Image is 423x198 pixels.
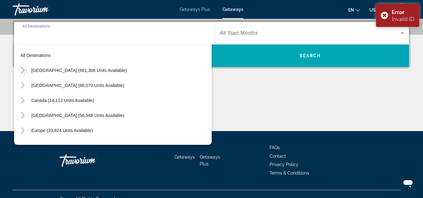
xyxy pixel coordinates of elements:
[22,24,50,28] span: All Destinations
[270,154,286,159] a: Contact
[17,65,28,76] button: Toggle United States (661,306 units available)
[348,5,360,14] button: Change language
[200,155,220,166] a: Getaways Plus
[13,1,75,18] a: Travorium
[28,95,212,106] button: Canada (14,113 units available)
[369,5,385,14] button: Change currency
[270,170,309,175] a: Terms & Conditions
[270,162,298,167] a: Privacy Policy
[398,173,418,193] iframe: Botón para iniciar la ventana de mensajería
[31,98,94,103] span: Canada (14,113 units available)
[17,95,28,106] button: Toggle Canada (14,113 units available)
[392,15,415,22] div: Invalid ID
[31,128,93,133] span: Europe (33,824 units available)
[28,65,212,76] button: [GEOGRAPHIC_DATA] (661,306 units available)
[59,151,122,170] a: Travorium
[17,140,28,151] button: Toggle Australia (3,254 units available)
[212,44,409,67] button: Search
[28,140,212,151] button: Australia (3,254 units available)
[17,125,28,136] button: Toggle Europe (33,824 units available)
[28,110,212,121] button: [GEOGRAPHIC_DATA] (56,948 units available)
[180,7,210,12] a: Getaways Plus
[17,110,28,121] button: Toggle Caribbean & Atlantic Islands (56,948 units available)
[220,30,258,36] span: All Start Months
[223,7,243,12] a: Getaways
[20,53,51,58] span: All destinations
[31,83,124,88] span: [GEOGRAPHIC_DATA] (80,070 units available)
[28,125,212,136] button: Europe (33,824 units available)
[270,145,280,150] a: FAQs
[369,8,379,13] span: USD
[17,50,212,61] button: All destinations
[348,8,354,13] span: en
[28,80,212,91] button: [GEOGRAPHIC_DATA] (80,070 units available)
[394,3,410,16] button: User Menu
[17,80,28,91] button: Toggle Mexico (80,070 units available)
[300,53,321,58] span: Search
[174,155,195,160] a: Getaways
[14,22,409,67] div: Search widget
[392,8,415,15] div: Error
[31,113,124,118] span: [GEOGRAPHIC_DATA] (56,948 units available)
[31,68,127,73] span: [GEOGRAPHIC_DATA] (661,306 units available)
